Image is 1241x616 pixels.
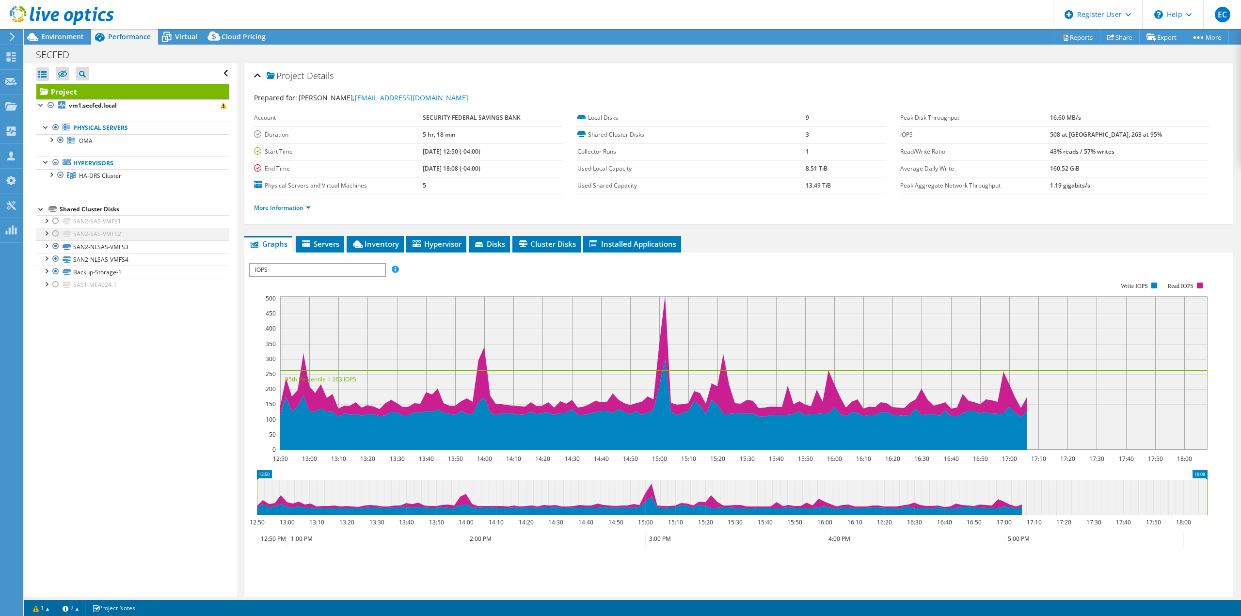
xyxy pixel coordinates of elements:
[302,455,317,463] text: 13:00
[578,518,593,526] text: 14:40
[1139,30,1184,45] a: Export
[1146,518,1161,526] text: 17:50
[769,455,784,463] text: 15:40
[36,157,229,169] a: Hypervisors
[250,518,265,526] text: 12:50
[806,113,809,122] b: 9
[827,455,842,463] text: 16:00
[577,113,806,123] label: Local Disks
[267,71,304,81] span: Project
[1060,455,1075,463] text: 17:20
[36,134,229,147] a: OMA
[900,147,1050,157] label: Read/Write Ratio
[1168,283,1194,289] text: Read IOPS
[900,181,1050,190] label: Peak Aggregate Network Throughput
[489,518,504,526] text: 14:10
[1031,455,1046,463] text: 17:10
[299,93,468,102] span: [PERSON_NAME],
[1050,181,1090,190] b: 1.19 gigabits/s
[266,370,276,378] text: 250
[307,70,334,81] span: Details
[36,266,229,278] a: Backup-Storage-1
[273,455,288,463] text: 12:50
[847,518,862,526] text: 16:10
[1100,30,1140,45] a: Share
[419,455,434,463] text: 13:40
[254,181,423,190] label: Physical Servers and Virtual Machines
[36,169,229,182] a: HA-DRS Cluster
[535,455,550,463] text: 14:20
[266,294,276,302] text: 500
[355,93,468,102] a: [EMAIL_ADDRESS][DOMAIN_NAME]
[423,164,480,173] b: [DATE] 18:08 (-04:00)
[351,239,399,249] span: Inventory
[1148,455,1163,463] text: 17:50
[36,228,229,240] a: SAN2-SAS-VMFS2
[423,113,521,122] b: SECURITY FEDERAL SAVINGS BANK
[588,239,676,249] span: Installed Applications
[728,518,743,526] text: 15:30
[36,122,229,134] a: Physical Servers
[548,518,563,526] text: 14:30
[266,400,276,408] text: 150
[254,93,297,102] label: Prepared for:
[41,32,84,41] span: Environment
[36,84,229,99] a: Project
[973,455,988,463] text: 16:50
[36,99,229,112] a: vm1.secfed.local
[26,602,56,614] a: 1
[339,518,354,526] text: 13:20
[1154,10,1163,19] svg: \n
[652,455,667,463] text: 15:00
[448,455,463,463] text: 13:50
[1116,518,1131,526] text: 17:40
[266,355,276,363] text: 300
[429,518,444,526] text: 13:50
[806,181,831,190] b: 13.49 TiB
[900,113,1050,123] label: Peak Disk Throughput
[249,239,287,249] span: Graphs
[900,130,1050,140] label: IOPS
[1184,30,1229,45] a: More
[369,518,384,526] text: 13:30
[681,455,696,463] text: 15:10
[914,455,929,463] text: 16:30
[638,518,653,526] text: 15:00
[758,518,773,526] text: 15:40
[272,445,276,454] text: 0
[222,32,266,41] span: Cloud Pricing
[360,455,375,463] text: 13:20
[1050,147,1114,156] b: 43% reads / 57% writes
[806,130,809,139] b: 3
[36,240,229,253] a: SAN2-NLSAS-VMFS3
[266,415,276,424] text: 100
[877,518,892,526] text: 16:20
[1119,455,1134,463] text: 17:40
[69,101,117,110] b: vm1.secfed.local
[506,455,521,463] text: 14:10
[885,455,900,463] text: 16:20
[1050,130,1162,139] b: 508 at [GEOGRAPHIC_DATA], 263 at 95%
[1215,7,1230,22] span: EC
[254,130,423,140] label: Duration
[710,455,725,463] text: 15:20
[254,164,423,174] label: End Time
[60,204,229,215] div: Shared Cluster Disks
[1050,164,1080,173] b: 160.52 GiB
[967,518,982,526] text: 16:50
[519,518,534,526] text: 14:20
[937,518,952,526] text: 16:40
[806,147,809,156] b: 1
[36,253,229,266] a: SAN2-NLSAS-VMFS4
[1002,455,1017,463] text: 17:00
[608,518,623,526] text: 14:50
[517,239,576,249] span: Cluster Disks
[1177,455,1192,463] text: 18:00
[285,375,356,383] text: 95th Percentile = 263 IOPS
[175,32,197,41] span: Virtual
[577,164,806,174] label: Used Local Capacity
[254,113,423,123] label: Account
[266,385,276,393] text: 200
[787,518,802,526] text: 15:50
[411,239,461,249] span: Hypervisor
